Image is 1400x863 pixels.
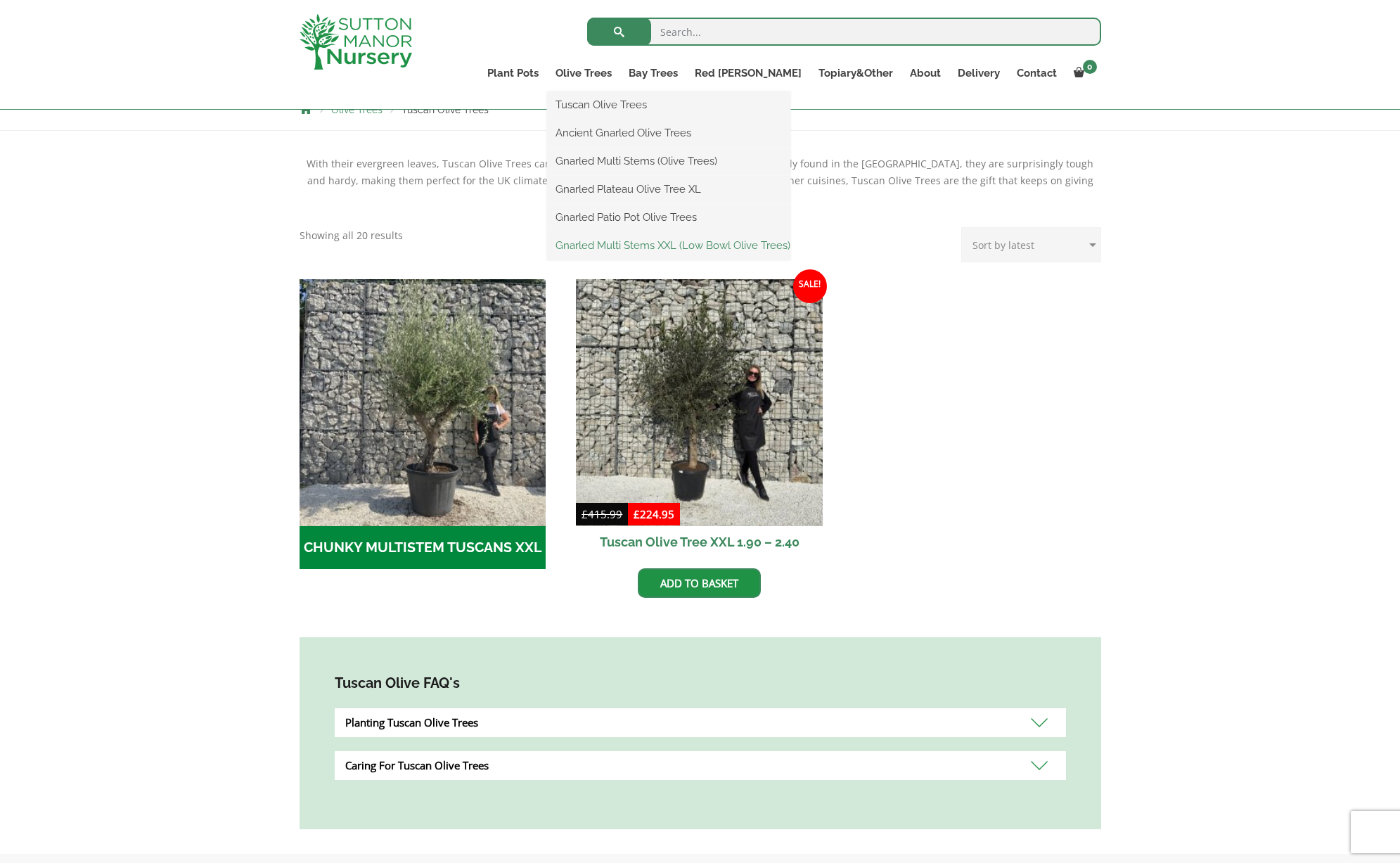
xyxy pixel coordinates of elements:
a: 0 [1065,63,1101,83]
select: Shop order [961,227,1101,262]
h2: CHUNKY MULTISTEM TUSCANS XXL [300,526,546,570]
img: logo [300,14,412,70]
bdi: 224.95 [634,507,674,521]
a: Contact [1008,63,1065,83]
a: Olive Trees [331,104,383,115]
a: Gnarled Patio Pot Olive Trees [547,207,790,228]
a: Red [PERSON_NAME] [686,63,810,83]
h4: Tuscan Olive FAQ's [335,672,1066,694]
span: £ [582,507,588,521]
span: £ [634,507,640,521]
a: Tuscan Olive Trees [547,94,790,115]
input: Search... [587,18,1101,46]
img: CHUNKY MULTISTEM TUSCANS XXL [300,279,546,526]
div: Caring For Tuscan Olive Trees [335,751,1066,780]
span: Tuscan Olive Trees [402,104,489,115]
a: Topiary&Other [810,63,901,83]
p: Showing all 20 results [300,227,403,244]
a: Ancient Gnarled Olive Trees [547,122,790,143]
a: Gnarled Multi Stems (Olive Trees) [547,151,790,172]
a: Plant Pots [479,63,547,83]
a: Visit product category CHUNKY MULTISTEM TUSCANS XXL [300,279,546,569]
a: Sale! Tuscan Olive Tree XXL 1.90 – 2.40 [576,279,823,558]
h2: Tuscan Olive Tree XXL 1.90 – 2.40 [576,526,823,558]
bdi: 415.99 [582,507,622,521]
img: Tuscan Olive Tree XXL 1.90 - 2.40 [576,279,823,526]
div: With their evergreen leaves, Tuscan Olive Trees can act as the ideal focal point in your garden. ... [300,155,1101,206]
nav: Breadcrumbs [300,103,1101,115]
span: Sale! [793,269,827,303]
div: Planting Tuscan Olive Trees [335,708,1066,737]
a: About [901,63,949,83]
span: 0 [1083,60,1097,74]
a: Delivery [949,63,1008,83]
a: Gnarled Plateau Olive Tree XL [547,179,790,200]
a: Bay Trees [620,63,686,83]
a: Gnarled Multi Stems XXL (Low Bowl Olive Trees) [547,235,790,256]
a: Olive Trees [547,63,620,83]
a: Add to basket: “Tuscan Olive Tree XXL 1.90 - 2.40” [638,568,761,598]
